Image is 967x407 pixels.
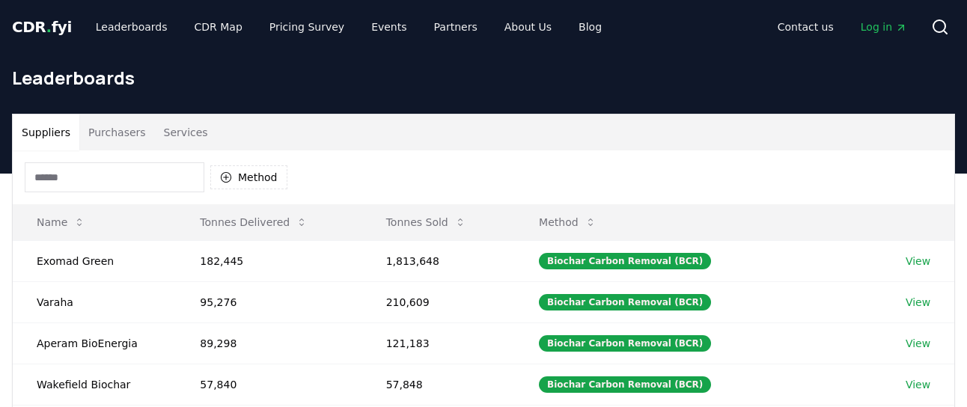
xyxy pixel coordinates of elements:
[766,13,919,40] nav: Main
[176,240,362,281] td: 182,445
[84,13,180,40] a: Leaderboards
[567,13,614,40] a: Blog
[176,281,362,322] td: 95,276
[12,18,72,36] span: CDR fyi
[13,281,176,322] td: Varaha
[849,13,919,40] a: Log in
[362,322,515,364] td: 121,183
[362,364,515,405] td: 57,848
[155,114,217,150] button: Services
[906,377,930,392] a: View
[359,13,418,40] a: Events
[539,335,711,352] div: Biochar Carbon Removal (BCR)
[539,253,711,269] div: Biochar Carbon Removal (BCR)
[362,281,515,322] td: 210,609
[13,240,176,281] td: Exomad Green
[183,13,254,40] a: CDR Map
[188,207,320,237] button: Tonnes Delivered
[362,240,515,281] td: 1,813,648
[861,19,907,34] span: Log in
[766,13,846,40] a: Contact us
[84,13,614,40] nav: Main
[46,18,52,36] span: .
[12,16,72,37] a: CDR.fyi
[13,364,176,405] td: Wakefield Biochar
[13,322,176,364] td: Aperam BioEnergia
[422,13,489,40] a: Partners
[79,114,155,150] button: Purchasers
[906,336,930,351] a: View
[906,254,930,269] a: View
[374,207,478,237] button: Tonnes Sold
[539,376,711,393] div: Biochar Carbon Removal (BCR)
[492,13,564,40] a: About Us
[257,13,356,40] a: Pricing Survey
[527,207,608,237] button: Method
[176,322,362,364] td: 89,298
[906,295,930,310] a: View
[176,364,362,405] td: 57,840
[13,114,79,150] button: Suppliers
[25,207,97,237] button: Name
[539,294,711,310] div: Biochar Carbon Removal (BCR)
[210,165,287,189] button: Method
[12,66,955,90] h1: Leaderboards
